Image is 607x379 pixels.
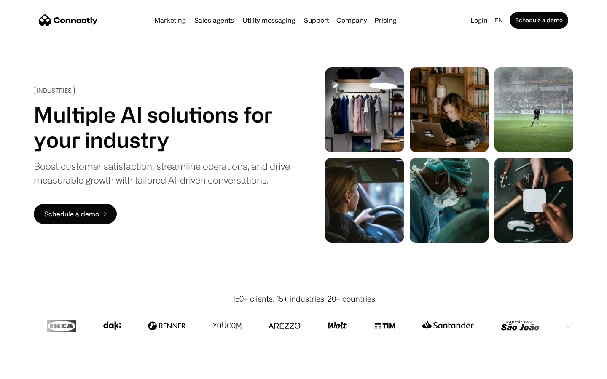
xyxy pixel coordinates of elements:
div: Company [336,14,367,26]
a: Marketing [151,17,189,24]
a: Schedule a demo → [34,204,117,224]
a: Login [467,14,491,26]
div: INDUSTRIES [37,87,72,93]
a: Support [301,17,332,24]
a: Utility messaging [239,17,299,24]
a: Schedule a demo [510,12,568,29]
a: Pricing [371,17,400,24]
div: en [494,14,503,26]
ul: Language list [17,364,51,376]
div: Boost customer satisfaction, streamline operations, and drive measurable growth with tailored AI-... [34,159,290,187]
div: 150+ clients, 15+ industries, 20+ countries [232,293,375,304]
h1: Multiple AI solutions for your industry [34,102,290,152]
aside: Language selected: English [8,363,51,376]
a: Sales agents [191,17,237,24]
